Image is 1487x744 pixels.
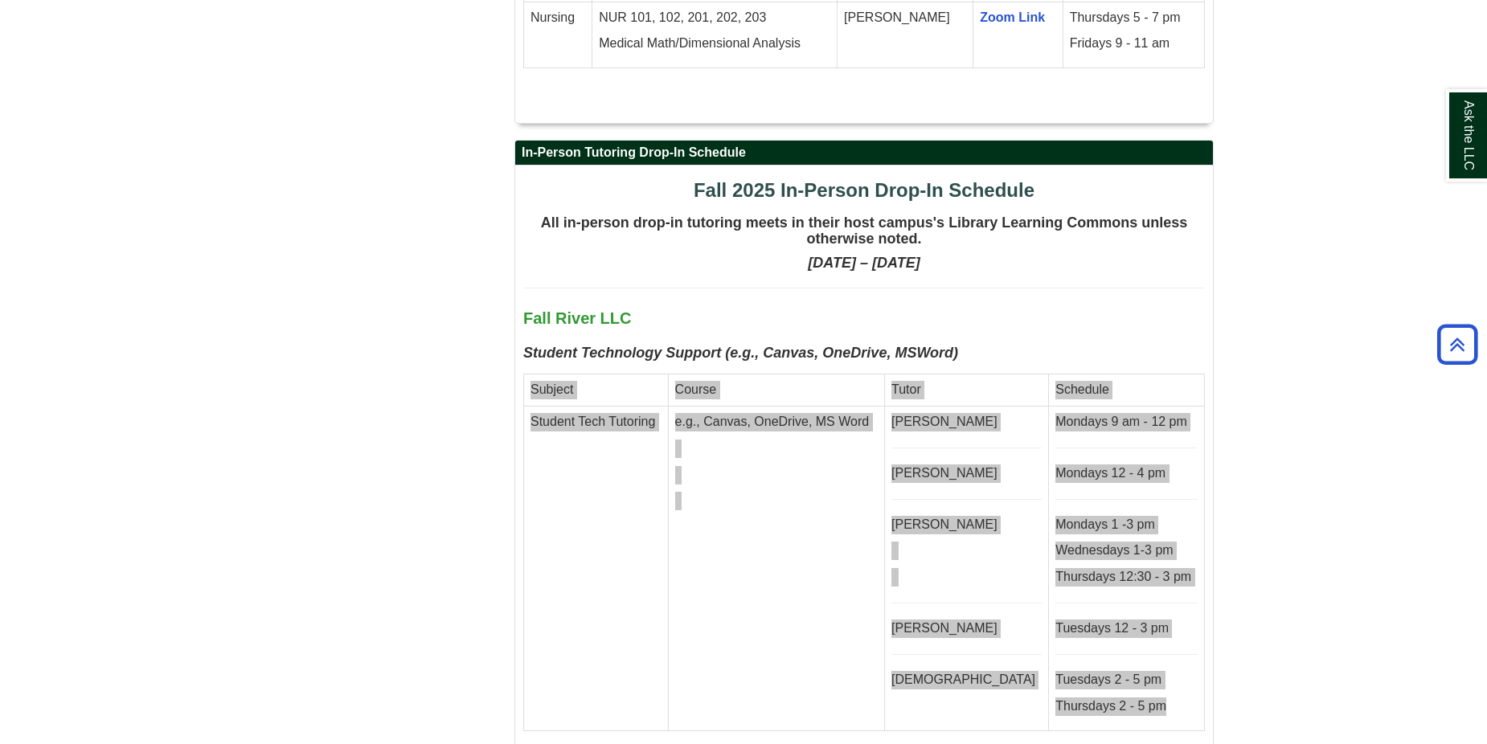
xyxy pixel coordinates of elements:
[891,464,1042,483] p: [PERSON_NAME]
[1055,464,1198,483] p: Mondays 12 - 4 pm
[541,215,1187,247] strong: All in-person drop-in tutoring meets in their host campus's Library Learning Commons unless other...
[891,619,1042,638] p: [PERSON_NAME]
[675,413,878,431] p: e.g., Canvas, OneDrive, MS Word
[885,374,1049,407] td: Tutor
[524,374,669,407] td: Subject
[1055,516,1198,534] p: Mondays 1 -3 pm
[523,309,631,327] span: Fall River LLC
[599,9,830,27] p: NUR 101, 102, 201, 202, 203
[694,179,1034,201] span: Fall 2025 In-Person Drop-In Schedule
[1055,619,1198,638] p: Tuesdays 12 - 3 pm
[1055,568,1198,587] p: Thursdays 12:30 - 3 pm
[1049,374,1205,407] td: Schedule
[891,516,1042,534] p: [PERSON_NAME]
[523,345,958,361] b: Student Technology Support (e.g., Canvas, OneDrive, MSWord)
[980,10,1045,24] a: Zoom Link
[524,2,592,68] td: Nursing
[515,141,1213,166] h2: In-Person Tutoring Drop-In Schedule
[599,35,830,53] p: Medical Math/Dimensional Analysis
[668,374,884,407] td: Course
[891,413,1042,431] p: [PERSON_NAME]
[1055,413,1198,431] p: Mondays 9 am - 12 pm
[1070,35,1198,53] p: Fridays 9 - 11 am
[891,671,1042,689] p: [DEMOGRAPHIC_DATA]
[1432,333,1483,355] a: Back to Top
[524,406,669,730] td: Student Tech Tutoring
[838,2,973,68] td: [PERSON_NAME]
[1055,697,1198,716] p: Thursdays 2 - 5 pm
[1070,9,1198,27] p: Thursdays 5 - 7 pm
[1055,671,1198,689] p: Tuesdays 2 - 5 pm
[1055,542,1198,560] p: Wednesdays 1-3 pm
[808,255,920,271] strong: [DATE] – [DATE]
